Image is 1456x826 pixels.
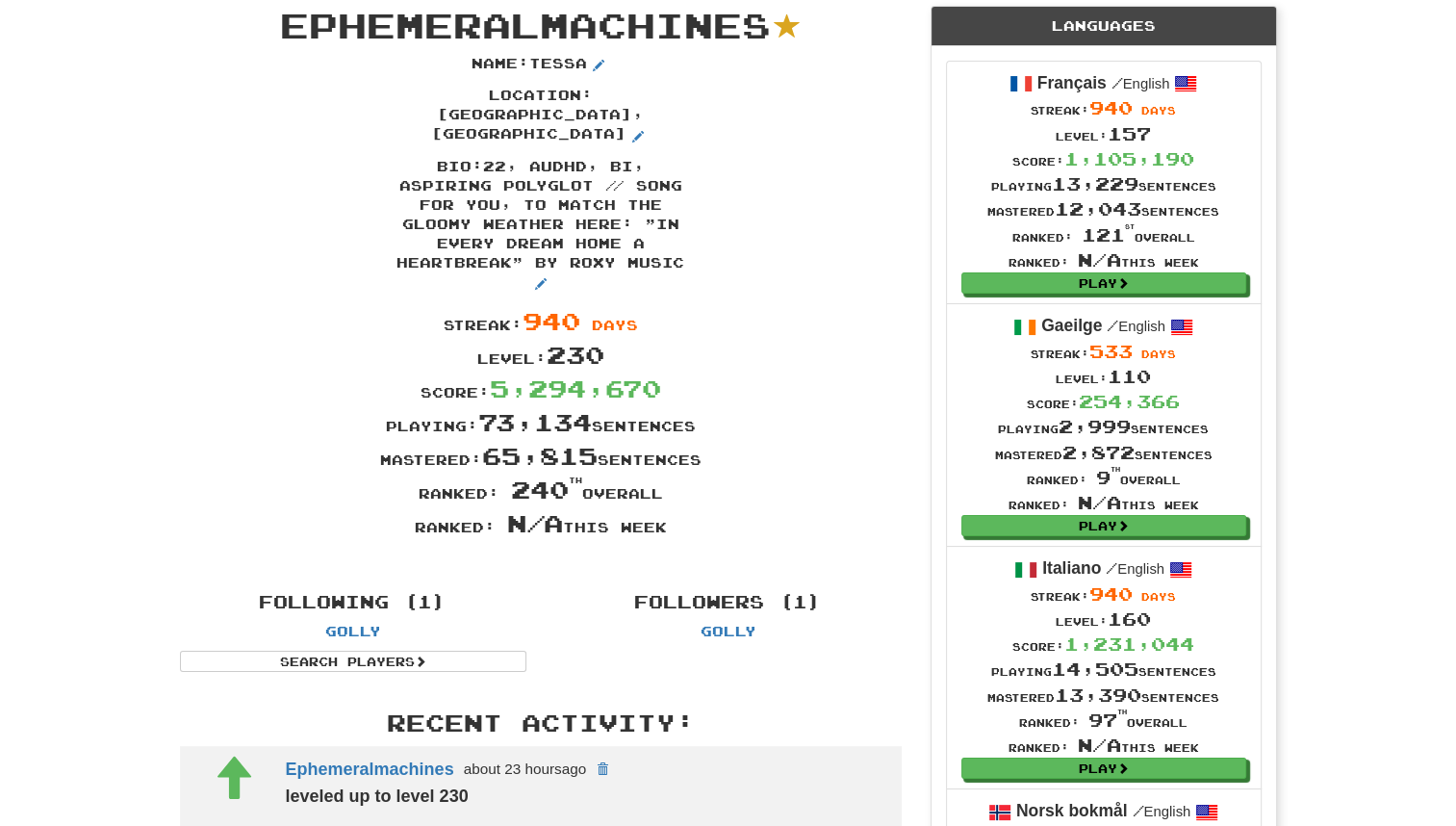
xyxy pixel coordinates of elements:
sup: th [569,476,582,485]
small: English [1106,561,1164,577]
div: Ranked: this week [166,506,916,540]
span: 121 [1082,224,1135,245]
a: Play [961,515,1246,536]
div: Ranked: this week [995,490,1213,515]
div: Ranked: overall [166,473,916,506]
p: Location : [GEOGRAPHIC_DATA], [GEOGRAPHIC_DATA] [396,86,685,147]
span: N/A [507,508,563,537]
small: English [1107,319,1165,334]
span: days [1141,590,1176,603]
a: Search Players [180,651,526,672]
a: golly [325,623,381,639]
div: Ranked: overall [987,222,1219,247]
iframe: fb:share_button Facebook Social Plugin [543,550,607,569]
iframe: X Post Button [473,550,536,569]
div: Streak: [987,581,1219,607]
span: 940 [1089,583,1133,605]
p: Bio : 22, audhd, bi, aspiring polyglot // song for you, to match the gloomy weather here: "in eve... [396,157,685,296]
div: Streak: [995,339,1213,364]
div: Playing sentences [995,414,1213,439]
small: about 23 hours ago [464,761,587,777]
span: 13,390 [1055,684,1141,706]
div: Mastered sentences [987,683,1219,708]
span: 13,229 [1052,173,1138,194]
span: N/A [1078,492,1121,513]
span: 73,134 [478,407,592,436]
div: Playing: sentences [166,405,916,439]
div: Level: [995,364,1213,389]
a: Play [961,272,1246,294]
h4: Following (1) [180,593,526,612]
span: 2,872 [1062,442,1135,463]
div: Mastered sentences [987,196,1219,221]
span: / [1132,802,1143,819]
a: Ephemeralmachines [286,759,454,778]
span: / [1106,559,1117,577]
div: Score: [987,146,1219,171]
div: Ranked: overall [995,465,1213,490]
span: 9 [1096,467,1120,488]
span: Ephemeralmachines [280,4,771,45]
span: 14,505 [1052,658,1138,680]
span: 533 [1089,341,1133,362]
span: 254,366 [1079,391,1180,412]
a: golly [701,623,756,639]
div: Playing sentences [987,171,1219,196]
span: days [592,317,638,333]
div: Ranked: overall [987,708,1219,733]
div: Ranked: this week [987,733,1219,758]
sup: th [1117,709,1127,715]
span: 65,815 [482,441,598,470]
span: 240 [511,475,582,503]
div: Mastered sentences [995,440,1213,465]
strong: Gaeilge [1041,316,1102,335]
div: Streak: [987,95,1219,120]
strong: Français [1037,73,1107,92]
span: 157 [1108,123,1151,144]
span: 940 [1089,97,1133,118]
span: 1,105,190 [1064,148,1194,169]
span: days [1141,348,1176,360]
small: English [1111,76,1170,91]
strong: leveled up to level 230 [286,787,469,806]
span: 1,231,044 [1064,633,1194,655]
div: Level: [987,121,1219,146]
span: 5,294,670 [490,374,661,402]
div: Score: [995,389,1213,414]
strong: Italiano [1042,558,1101,578]
div: Level: [987,607,1219,632]
sup: th [1111,466,1120,473]
a: Play [961,758,1246,779]
h3: Recent Activity: [180,710,902,736]
div: Level: [166,338,916,372]
div: Mastered: sentences [166,439,916,473]
span: 230 [547,340,604,369]
span: 110 [1108,366,1151,387]
div: Streak: [166,304,916,338]
div: Playing sentences [987,657,1219,682]
div: Languages [932,7,1276,46]
h4: Followers (1) [555,593,902,612]
span: / [1107,317,1118,334]
small: English [1132,804,1190,819]
span: 97 [1088,710,1127,731]
strong: Norsk bokmål [1016,801,1128,820]
div: Ranked: this week [987,247,1219,272]
span: 2,999 [1059,416,1131,437]
p: Name : Tessa [472,54,610,77]
span: N/A [1078,735,1121,756]
span: 12,043 [1055,198,1141,219]
div: Score: [987,632,1219,657]
div: Score: [166,372,916,405]
span: days [1141,104,1176,116]
span: 160 [1108,608,1151,630]
span: / [1111,74,1123,91]
sup: st [1125,223,1135,230]
span: 940 [523,306,580,335]
span: N/A [1078,249,1121,271]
